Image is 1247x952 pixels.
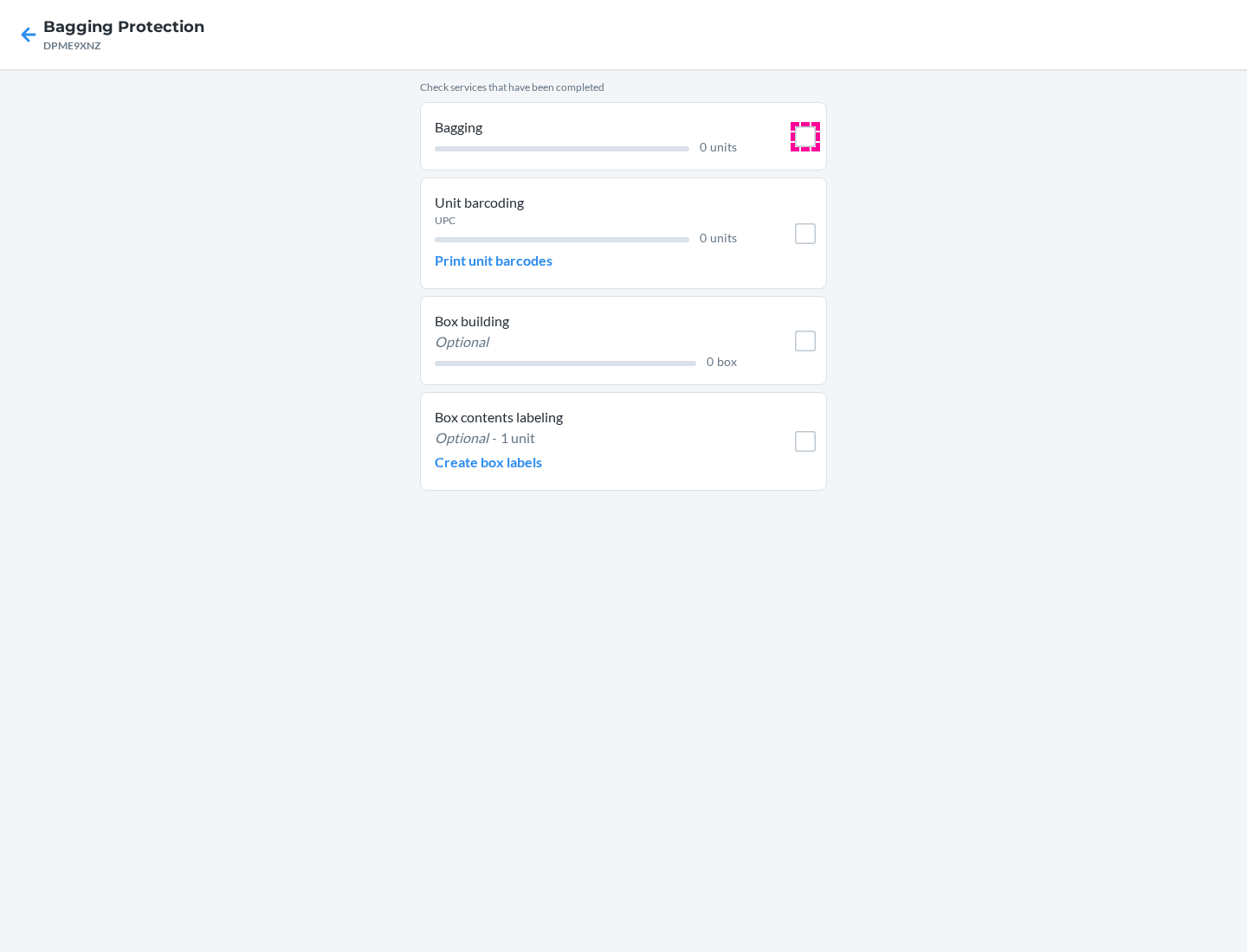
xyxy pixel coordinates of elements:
span: 0 [707,354,714,369]
p: UPC [435,213,456,228]
p: Print unit barcodes [435,250,552,271]
p: Box building [435,311,737,331]
button: Create box labels [435,448,542,476]
p: - [492,428,497,448]
i: Optional [435,333,488,350]
p: Create box labels [435,452,542,473]
span: box [717,354,737,369]
p: Check services that have been completed [420,80,827,95]
p: 1 unit [501,428,535,448]
i: Optional [435,429,488,446]
span: 0 [700,230,707,245]
span: 0 [700,139,707,154]
p: Unit barcoding [435,192,737,213]
h4: Bagging Protection [43,16,204,38]
span: units [710,230,737,245]
button: Print unit barcodes [435,247,552,274]
p: Box contents labeling [435,407,737,428]
p: Bagging [435,117,737,138]
span: units [710,139,737,154]
div: DPME9XNZ [43,38,204,54]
